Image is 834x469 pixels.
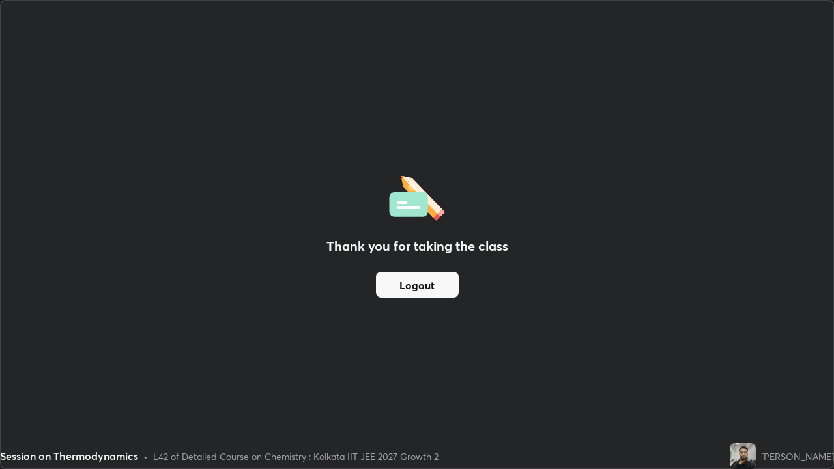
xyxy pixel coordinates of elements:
[730,443,756,469] img: ec9c59354687434586b3caf7415fc5ad.jpg
[153,449,439,463] div: L42 of Detailed Course on Chemistry : Kolkata IIT JEE 2027 Growth 2
[326,236,508,256] h2: Thank you for taking the class
[761,449,834,463] div: [PERSON_NAME]
[376,272,459,298] button: Logout
[143,449,148,463] div: •
[389,171,445,221] img: offlineFeedback.1438e8b3.svg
